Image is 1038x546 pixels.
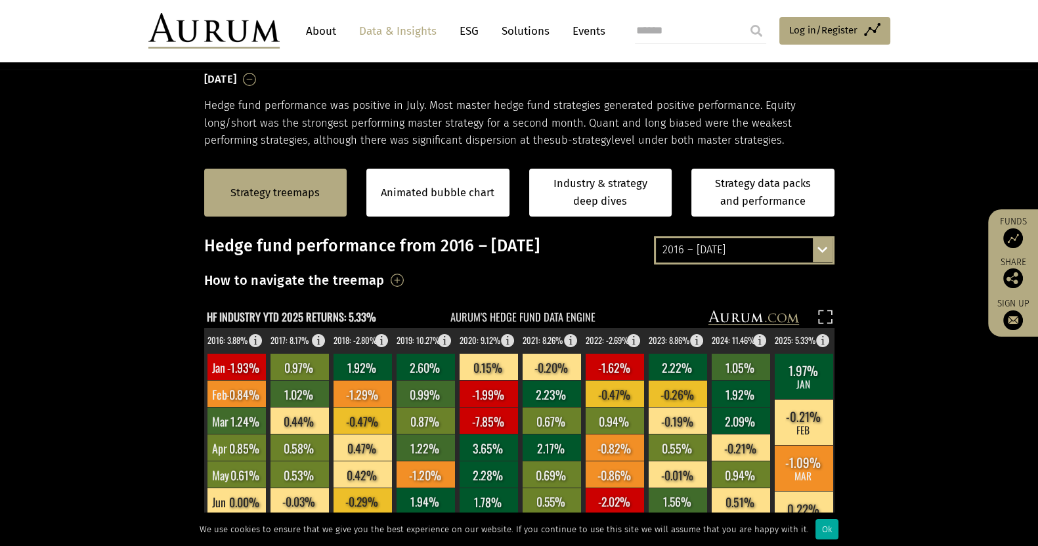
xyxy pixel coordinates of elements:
div: 2016 – [DATE] [656,238,833,262]
a: About [299,19,343,43]
a: Sign up [995,298,1031,330]
span: Log in/Register [789,22,857,38]
p: Hedge fund performance was positive in July. Most master hedge fund strategies generated positive... [204,97,834,149]
a: Solutions [495,19,556,43]
a: Strategy data packs and performance [691,169,834,217]
span: sub-strategy [550,134,611,146]
a: Data & Insights [353,19,443,43]
div: Share [995,258,1031,288]
img: Share this post [1003,268,1023,288]
a: Strategy treemaps [230,184,320,201]
a: Industry & strategy deep dives [529,169,672,217]
img: Access Funds [1003,228,1023,248]
input: Submit [743,18,769,44]
a: Events [566,19,605,43]
img: Sign up to our newsletter [1003,310,1023,330]
h3: [DATE] [204,70,237,89]
a: ESG [453,19,485,43]
h3: How to navigate the treemap [204,269,385,291]
a: Animated bubble chart [381,184,494,201]
img: Aurum [148,13,280,49]
h3: Hedge fund performance from 2016 – [DATE] [204,236,834,256]
a: Funds [995,216,1031,248]
div: Ok [815,519,838,539]
a: Log in/Register [779,17,890,45]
